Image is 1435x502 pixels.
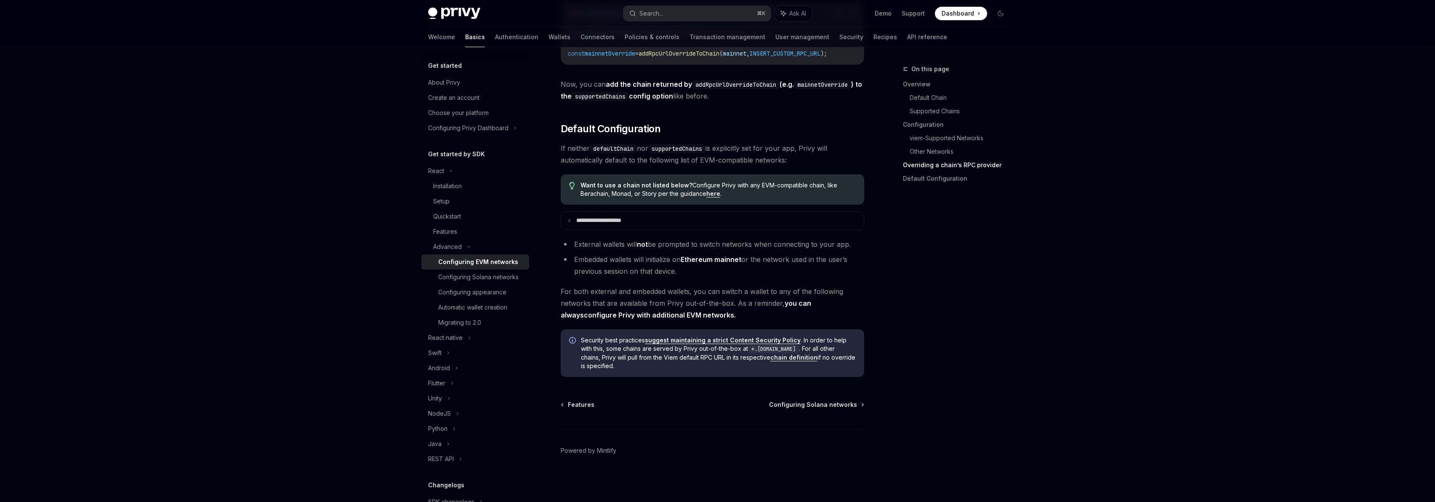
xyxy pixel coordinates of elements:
button: Toggle dark mode [994,7,1007,20]
a: Dashboard [935,7,987,20]
a: Configuring EVM networks [421,254,529,270]
strong: Ethereum mainnet [681,255,741,264]
button: Ask AI [775,6,812,21]
div: React native [428,333,463,343]
div: Flutter [428,378,445,388]
span: For both external and embedded wallets, you can switch a wallet to any of the following networks ... [561,286,864,321]
div: Configuring Privy Dashboard [428,123,509,133]
div: Unity [428,393,442,403]
code: defaultChain [590,144,637,153]
span: Dashboard [942,9,974,18]
div: Automatic wallet creation [438,302,507,312]
svg: Tip [569,182,575,190]
span: If neither nor is explicitly set for your app, Privy will automatically default to the following ... [561,142,864,166]
code: *.[DOMAIN_NAME] [748,345,799,353]
a: Create an account [421,90,529,105]
a: User management [775,27,829,47]
a: Policies & controls [625,27,679,47]
h5: Get started by SDK [428,149,485,159]
svg: Info [569,337,578,345]
a: Configuration [903,118,1014,131]
a: Installation [421,179,529,194]
code: supportedChains [648,144,706,153]
span: On this page [911,64,949,74]
a: Configuring Solana networks [769,401,863,409]
a: Migrating to 2.0 [421,315,529,330]
div: Swift [428,348,442,358]
a: Configuring appearance [421,285,529,300]
a: API reference [907,27,947,47]
code: supportedChains [572,92,629,101]
strong: not [637,240,648,248]
li: External wallets will be prompted to switch networks when connecting to your app. [561,238,864,250]
span: const [568,50,585,57]
a: Wallets [548,27,570,47]
a: Choose your platform [421,105,529,120]
div: Python [428,424,447,434]
div: Choose your platform [428,108,489,118]
div: REST API [428,454,454,464]
a: Connectors [580,27,615,47]
span: Configure Privy with any EVM-compatible chain, like Berachain, Monad, or Story per the guidance . [580,181,855,198]
a: here [706,190,720,198]
a: Features [562,401,594,409]
div: Configuring EVM networks [438,257,518,267]
span: INSERT_CUSTOM_RPC_URL [750,50,820,57]
a: Overriding a chain’s RPC provider [903,158,1014,172]
a: Configuring Solana networks [421,270,529,285]
span: ( [719,50,723,57]
span: mainnetOverride [585,50,635,57]
a: Quickstart [421,209,529,224]
a: Recipes [873,27,897,47]
a: Automatic wallet creation [421,300,529,315]
span: Security best practices . In order to help with this, some chains are served by Privy out-of-the-... [581,336,856,370]
a: viem-Supported Networks [910,131,1014,145]
span: Now, you can like before. [561,78,864,102]
img: dark logo [428,8,480,19]
strong: Want to use a chain not listed below? [580,182,692,189]
strong: you can always . [561,299,811,320]
a: Setup [421,194,529,209]
a: Features [421,224,529,239]
div: Installation [433,181,462,191]
div: React [428,166,444,176]
a: Security [839,27,863,47]
div: NodeJS [428,409,451,419]
span: , [746,50,750,57]
div: Setup [433,196,450,206]
span: = [635,50,639,57]
button: Search...⌘K [623,6,771,21]
a: Other Networks [910,145,1014,158]
span: Features [568,401,594,409]
a: chain definition [770,354,817,361]
a: Powered by Mintlify [561,446,616,455]
div: Java [428,439,442,449]
code: addRpcUrlOverrideToChain [692,80,780,89]
code: mainnetOverride [794,80,851,89]
div: Quickstart [433,211,461,222]
a: Transaction management [690,27,765,47]
a: Default Configuration [903,172,1014,185]
a: Basics [465,27,485,47]
a: Support [902,9,925,18]
a: Supported Chains [910,104,1014,118]
a: Authentication [495,27,538,47]
div: Migrating to 2.0 [438,318,481,328]
a: suggest maintaining a strict Content Security Policy [645,336,801,344]
div: Search... [639,8,663,19]
a: About Privy [421,75,529,90]
div: Create an account [428,93,479,103]
a: Overview [903,77,1014,91]
div: Configuring Solana networks [438,272,519,282]
h5: Get started [428,61,462,71]
li: Embedded wallets will initialize on or the network used in the user’s previous session on that de... [561,254,864,277]
a: configure Privy with additional EVM networks [584,311,734,320]
span: ⌘ K [757,10,766,17]
a: Welcome [428,27,455,47]
h5: Changelogs [428,480,464,490]
div: About Privy [428,77,460,88]
a: Default Chain [910,91,1014,104]
a: Demo [875,9,892,18]
span: Default Configuration [561,122,660,136]
span: ); [820,50,827,57]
